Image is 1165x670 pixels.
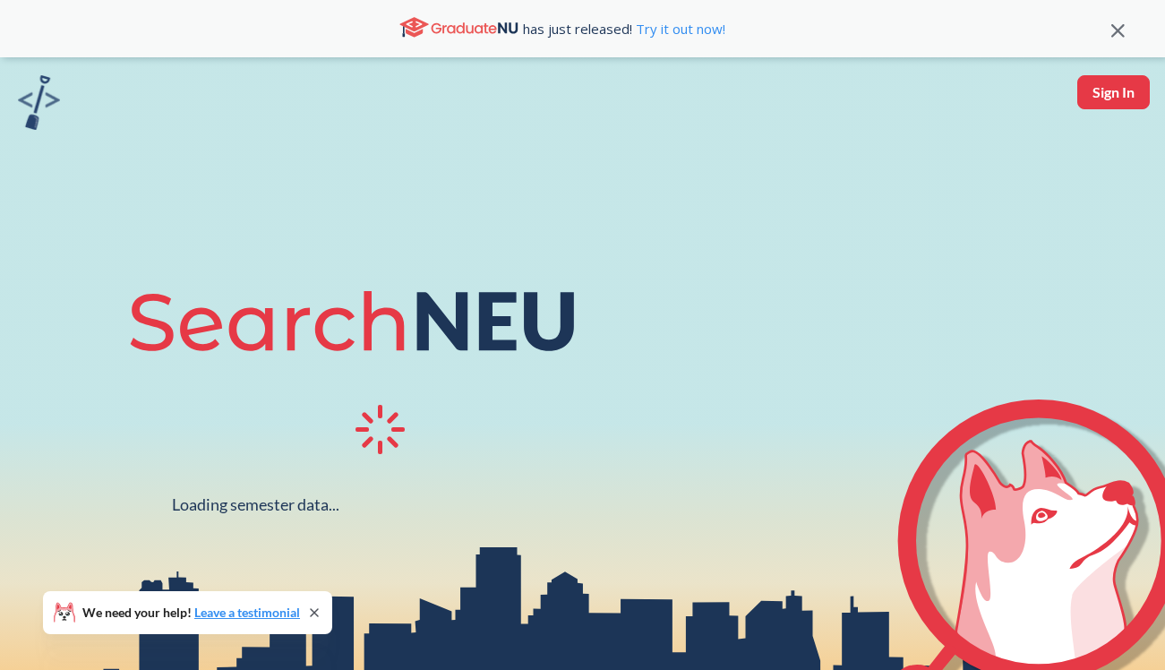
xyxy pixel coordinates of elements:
span: We need your help! [82,606,300,619]
span: has just released! [523,19,725,39]
a: Leave a testimonial [194,605,300,620]
div: Loading semester data... [172,494,339,515]
button: Sign In [1077,75,1150,109]
a: sandbox logo [18,75,60,135]
a: Try it out now! [632,20,725,38]
img: sandbox logo [18,75,60,130]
